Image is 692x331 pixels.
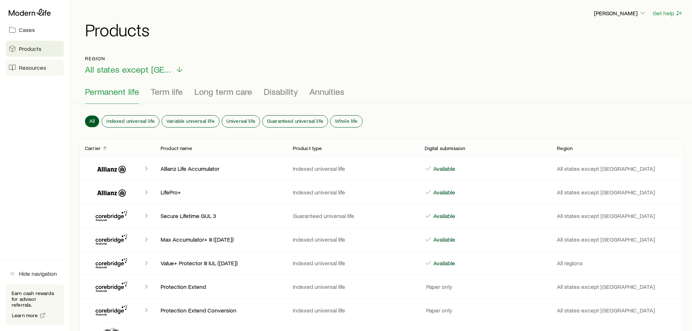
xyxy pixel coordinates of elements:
[161,212,281,219] p: Secure Lifetime GUL 3
[19,45,41,52] span: Products
[162,116,219,127] button: Variable universal life
[161,259,281,267] p: Value+ Protector III IUL ([DATE])
[432,236,455,243] p: Available
[6,60,64,76] a: Resources
[264,86,298,97] span: Disability
[85,116,99,127] button: All
[151,86,183,97] span: Term life
[293,189,413,196] p: Indexed universal life
[85,56,184,61] p: Region
[557,307,677,314] p: All states except [GEOGRAPHIC_DATA]
[557,259,677,267] p: All regions
[161,189,281,196] p: LifePro+
[293,236,413,243] p: Indexed universal life
[293,165,413,172] p: Indexed universal life
[19,26,35,33] span: Cases
[19,64,46,71] span: Resources
[557,145,572,151] p: Region
[293,283,413,290] p: Indexed universal life
[432,165,455,172] p: Available
[6,41,64,57] a: Products
[432,259,455,267] p: Available
[293,212,413,219] p: Guaranteed universal life
[309,86,344,97] span: Annuities
[594,9,646,17] p: [PERSON_NAME]
[557,212,677,219] p: All states except [GEOGRAPHIC_DATA]
[161,165,281,172] p: Allianz Life Accumulator
[432,189,455,196] p: Available
[425,145,465,151] p: Digital submission
[12,290,58,308] p: Earn cash rewards for advisor referrals.
[652,9,683,17] button: Get help
[293,259,413,267] p: Indexed universal life
[89,118,95,124] span: All
[85,64,172,74] span: All states except [GEOGRAPHIC_DATA]
[557,283,677,290] p: All states except [GEOGRAPHIC_DATA]
[85,145,101,151] p: Carrier
[6,22,64,38] a: Cases
[293,145,322,151] p: Product type
[6,284,64,325] div: Earn cash rewards for advisor referrals.Learn more
[425,307,452,314] p: Paper only
[263,116,328,127] button: Guaranteed universal life
[194,86,252,97] span: Long term care
[331,116,362,127] button: Whole life
[12,313,38,318] span: Learn more
[557,165,677,172] p: All states except [GEOGRAPHIC_DATA]
[557,236,677,243] p: All states except [GEOGRAPHIC_DATA]
[594,9,647,18] button: [PERSON_NAME]
[85,21,683,38] h1: Products
[85,86,139,97] span: Permanent life
[106,118,155,124] span: Indexed universal life
[161,236,281,243] p: Max Accumulator+ III ([DATE])
[432,212,455,219] p: Available
[425,283,452,290] p: Paper only
[267,118,323,124] span: Guaranteed universal life
[161,145,192,151] p: Product name
[222,116,260,127] button: Universal life
[335,118,358,124] span: Whole life
[166,118,215,124] span: Variable universal life
[557,189,677,196] p: All states except [GEOGRAPHIC_DATA]
[226,118,255,124] span: Universal life
[293,307,413,314] p: Indexed universal life
[102,116,159,127] button: Indexed universal life
[19,270,57,277] span: Hide navigation
[161,307,281,314] p: Protection Extend Conversion
[161,283,281,290] p: Protection Extend
[85,56,184,75] button: RegionAll states except [GEOGRAPHIC_DATA]
[85,86,677,104] div: Product types
[6,266,64,282] button: Hide navigation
